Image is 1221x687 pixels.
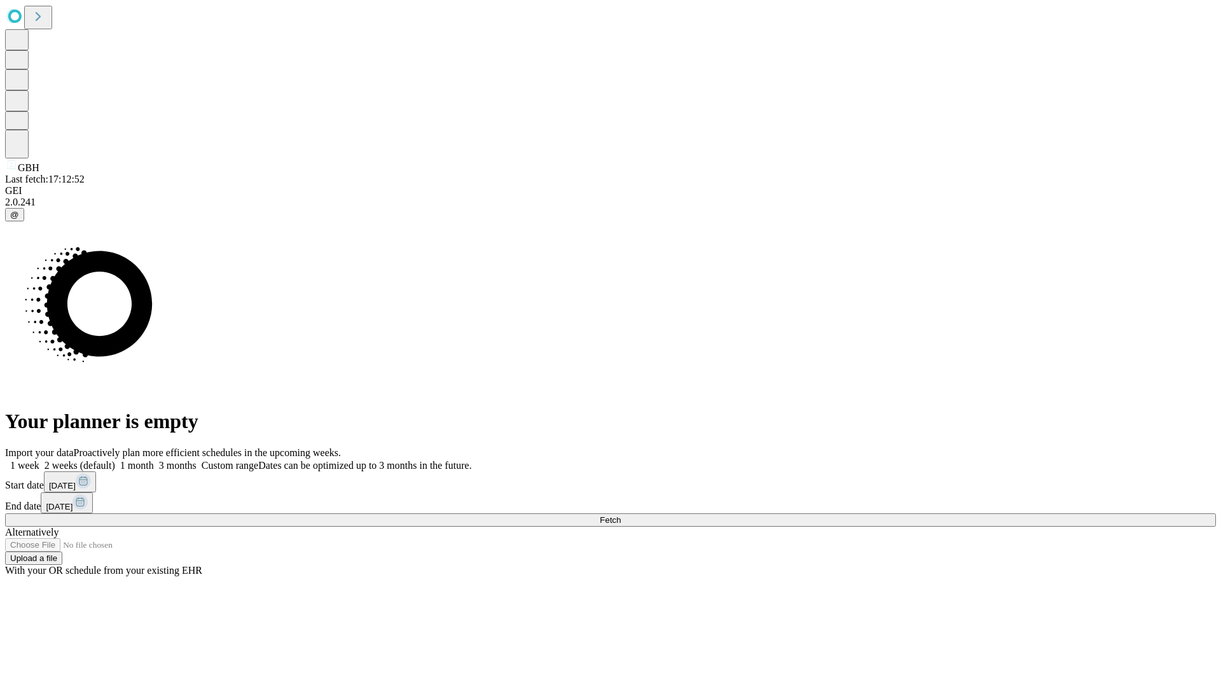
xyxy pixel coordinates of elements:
[5,492,1216,513] div: End date
[10,460,39,471] span: 1 week
[5,208,24,221] button: @
[74,447,341,458] span: Proactively plan more efficient schedules in the upcoming weeks.
[5,552,62,565] button: Upload a file
[49,481,76,490] span: [DATE]
[258,460,471,471] span: Dates can be optimized up to 3 months in the future.
[5,185,1216,197] div: GEI
[5,410,1216,433] h1: Your planner is empty
[5,513,1216,527] button: Fetch
[44,471,96,492] button: [DATE]
[5,447,74,458] span: Import your data
[46,502,72,511] span: [DATE]
[5,471,1216,492] div: Start date
[202,460,258,471] span: Custom range
[5,565,202,576] span: With your OR schedule from your existing EHR
[41,492,93,513] button: [DATE]
[120,460,154,471] span: 1 month
[159,460,197,471] span: 3 months
[5,197,1216,208] div: 2.0.241
[5,174,85,184] span: Last fetch: 17:12:52
[600,515,621,525] span: Fetch
[10,210,19,219] span: @
[5,527,59,538] span: Alternatively
[18,162,39,173] span: GBH
[45,460,115,471] span: 2 weeks (default)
